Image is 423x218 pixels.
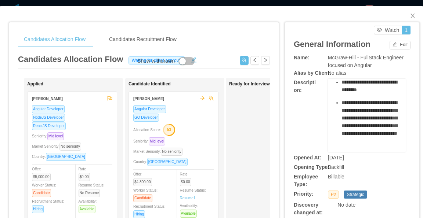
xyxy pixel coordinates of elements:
[79,183,105,195] span: Resume Status:
[180,195,196,201] a: Resume1
[133,194,152,202] span: Candidate
[27,81,130,87] h1: Applied
[294,70,331,76] b: Alias by Client:
[107,96,112,101] span: flag
[149,137,165,145] span: Mid level
[328,55,404,68] span: McGraw-Hill - FullStack Engineer focused on Angular
[390,41,411,49] button: icon: editEdit
[180,172,194,184] span: Rate
[32,122,66,130] span: ReactJS Developer
[328,79,406,152] div: rdw-wrapper
[161,148,182,156] span: No seniority
[180,188,206,200] span: Resume Status:
[402,6,423,26] button: Close
[133,149,185,154] span: Market Seniority:
[79,173,90,181] span: $0.00
[32,167,54,179] span: Offer:
[133,139,168,143] span: Seniority:
[133,172,155,184] span: Offer:
[79,205,95,213] span: Available
[133,160,191,164] span: Country:
[402,26,411,34] button: 1
[180,178,191,186] span: $0.00
[79,189,100,197] span: No Resume
[250,56,259,65] button: icon: left
[59,143,81,151] span: No seniority
[180,210,197,218] span: Available
[328,70,347,76] span: No alias
[133,188,158,200] span: Worker Status:
[32,155,89,159] span: Country:
[133,105,166,113] span: Angular Developer
[32,199,64,211] span: Recruitment Status:
[328,174,344,180] span: Billable
[294,174,318,187] b: Employee Type:
[200,96,205,101] span: arrow-right
[137,57,175,65] div: Show withdrawn
[229,81,332,87] h1: Ready for Interview
[344,191,367,199] span: Strategic
[46,153,86,161] span: [GEOGRAPHIC_DATA]
[240,56,249,65] button: icon: usergroup-add
[32,183,56,195] span: Worker Status:
[103,31,182,48] div: Candidates Recruitment Flow
[188,55,200,63] button: icon: edit
[18,53,123,65] article: Candidates Allocation Flow
[18,31,91,48] div: Candidates Allocation Flow
[32,97,63,101] strong: [PERSON_NAME]
[294,155,321,160] b: Opened At:
[133,114,159,122] span: GO Developer
[32,114,65,122] span: NodeJS Developer
[294,202,323,215] b: Discovery changed at:
[294,55,310,60] b: Name:
[79,167,93,179] span: Rate
[209,96,214,101] span: team
[133,97,164,101] strong: [PERSON_NAME]
[337,202,355,208] span: No date
[180,204,200,215] span: Availability:
[328,191,339,199] span: P2
[47,132,64,140] span: Mid level
[294,80,316,93] b: Description:
[374,26,402,34] button: icon: eyeWatch
[167,127,171,132] text: 53
[294,38,370,50] article: General Information
[129,56,185,64] span: Waiting for client approval
[32,105,65,113] span: Angular Developer
[79,199,98,211] span: Availability:
[32,173,51,181] span: $5,000.00
[294,164,329,170] b: Opening Type:
[328,164,344,170] span: Backfill
[161,123,176,135] button: 53
[129,81,231,87] h1: Candidate Identified
[410,13,416,19] i: icon: close
[261,56,270,65] button: icon: right
[294,191,314,197] b: Priority:
[133,178,152,186] span: $4,800.00
[133,128,161,132] span: Allocation Score:
[133,204,166,216] span: Recruitment Status:
[328,155,344,160] span: [DATE]
[32,144,84,148] span: Market Seniority:
[32,205,44,213] span: Hiring
[32,134,67,138] span: Seniority:
[147,158,188,166] span: [GEOGRAPHIC_DATA]
[32,189,51,197] span: Candidate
